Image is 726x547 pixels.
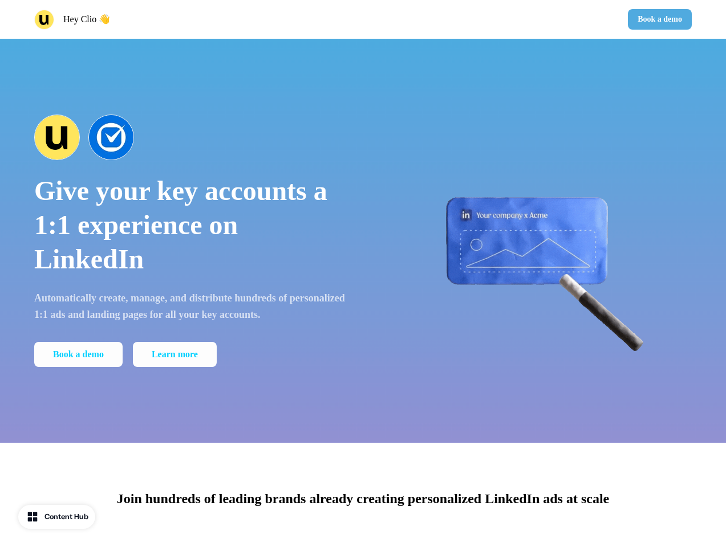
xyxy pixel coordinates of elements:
p: Hey Clio 👋 [63,13,110,26]
button: Book a demo [34,342,123,367]
button: Content Hub [18,505,95,529]
p: Give your key accounts a 1:1 experience on LinkedIn [34,174,347,276]
button: Book a demo [628,9,692,30]
strong: Automatically create, manage, and distribute hundreds of personalized 1:1 ads and landing pages f... [34,292,345,320]
div: Content Hub [44,511,88,522]
p: Join hundreds of leading brands already creating personalized LinkedIn ads at scale [117,488,609,509]
a: Learn more [133,342,217,367]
